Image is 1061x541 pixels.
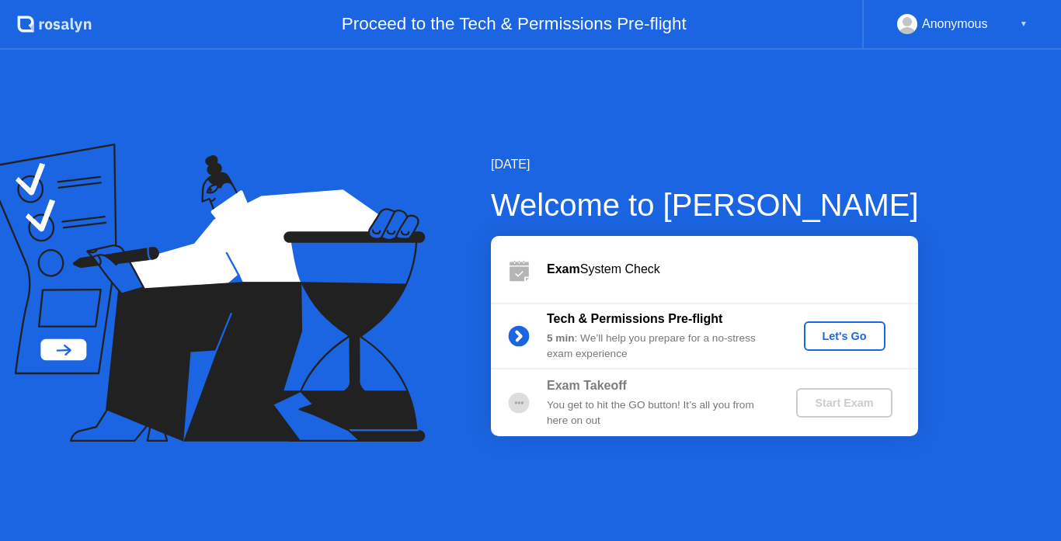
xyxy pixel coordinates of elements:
[1020,14,1028,34] div: ▼
[922,14,988,34] div: Anonymous
[491,155,919,174] div: [DATE]
[491,182,919,228] div: Welcome to [PERSON_NAME]
[547,397,771,429] div: You get to hit the GO button! It’s all you from here on out
[547,379,627,392] b: Exam Takeoff
[802,397,885,409] div: Start Exam
[804,321,885,351] button: Let's Go
[547,262,580,276] b: Exam
[796,388,892,418] button: Start Exam
[810,330,879,342] div: Let's Go
[547,331,771,362] div: : We’ll help you prepare for a no-stress exam experience
[547,332,575,344] b: 5 min
[547,312,722,325] b: Tech & Permissions Pre-flight
[547,260,918,279] div: System Check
